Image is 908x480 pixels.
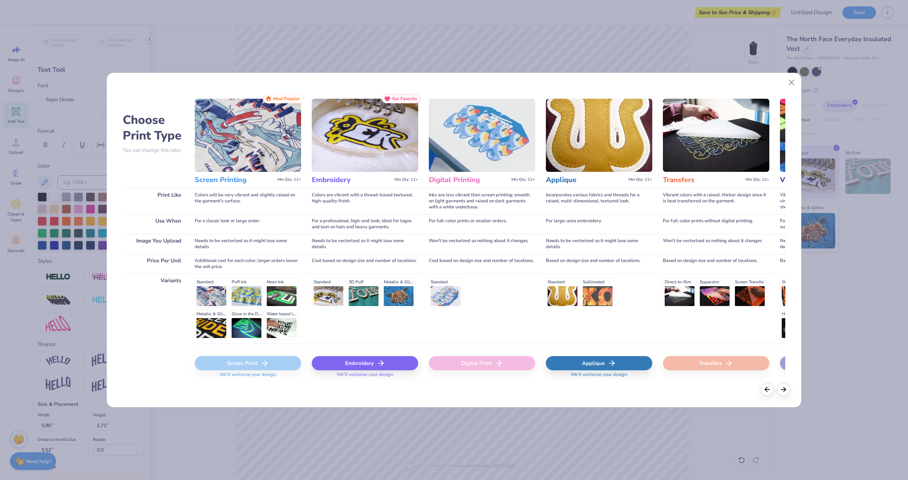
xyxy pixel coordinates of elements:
[780,175,860,185] h3: Vinyl
[629,177,652,182] span: Min Qty: 12+
[277,177,301,182] span: Min Qty: 12+
[312,254,418,274] div: Cost based on design size and number of locations.
[780,254,886,274] div: Based on design size and number of locations.
[785,76,798,89] button: Close
[123,214,188,234] div: Use When
[123,112,188,143] h2: Choose Print Type
[546,356,652,370] div: Applique
[780,188,886,214] div: Vibrant colors with a smooth, slightly raised finish; vinyl prints have a consistent texture and ...
[429,99,535,172] img: Digital Printing
[780,214,886,234] div: For adding personalized custom names and numbers.
[663,99,769,172] img: Transfers
[663,356,769,370] div: Transfers
[312,188,418,214] div: Colors are vibrant with a thread-based textured, high-quality finish.
[568,372,631,382] span: We'll vectorize your design.
[195,356,301,370] div: Screen Print
[123,274,188,344] div: Variants
[195,175,275,185] h3: Screen Printing
[546,99,652,172] img: Applique
[546,188,652,214] div: Incorporates various fabrics and threads for a raised, multi-dimensional, textured look.
[195,214,301,234] div: For a classic look or large order.
[663,188,769,214] div: Vibrant colors with a raised, thicker design since it is heat transferred on the garment.
[273,96,300,101] span: Most Popular
[312,99,418,172] img: Embroidery
[780,356,886,370] div: Vinyl
[429,234,535,254] div: Won't be vectorized so nothing about it changes
[312,356,418,370] div: Embroidery
[663,234,769,254] div: Won't be vectorized so nothing about it changes
[780,234,886,254] div: Needs to be vectorized so it might lose some details
[123,254,188,274] div: Price Per Unit
[546,214,652,234] div: For large-area embroidery.
[429,356,535,370] div: Digital Print
[334,372,397,382] span: We'll vectorize your design.
[123,147,188,153] p: You can change this later.
[780,99,886,172] img: Vinyl
[195,188,301,214] div: Colors will be very vibrant and slightly raised on the garment's surface.
[123,234,188,254] div: Image You Upload
[123,188,188,214] div: Print Like
[195,234,301,254] div: Needs to be vectorized so it might lose some details
[546,175,626,185] h3: Applique
[663,175,743,185] h3: Transfers
[746,177,769,182] span: Min Qty: 12+
[312,175,392,185] h3: Embroidery
[217,372,279,382] span: We'll vectorize your design.
[394,177,418,182] span: Min Qty: 12+
[195,99,301,172] img: Screen Printing
[429,254,535,274] div: Cost based on design size and number of locations.
[546,234,652,254] div: Needs to be vectorized so it might lose some details
[392,96,417,101] span: Our Favorite
[312,214,418,234] div: For a professional, high-end look; ideal for logos and text on hats and heavy garments.
[429,188,535,214] div: Inks are less vibrant than screen printing; smooth on light garments and raised on dark garments ...
[312,234,418,254] div: Needs to be vectorized so it might lose some details
[663,214,769,234] div: For full-color prints without digital printing.
[546,254,652,274] div: Based on design size and number of locations.
[195,254,301,274] div: Additional cost for each color; larger orders lower the unit price.
[429,214,535,234] div: For full-color prints or smaller orders.
[511,177,535,182] span: Min Qty: 12+
[663,254,769,274] div: Based on design size and number of locations.
[429,175,509,185] h3: Digital Printing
